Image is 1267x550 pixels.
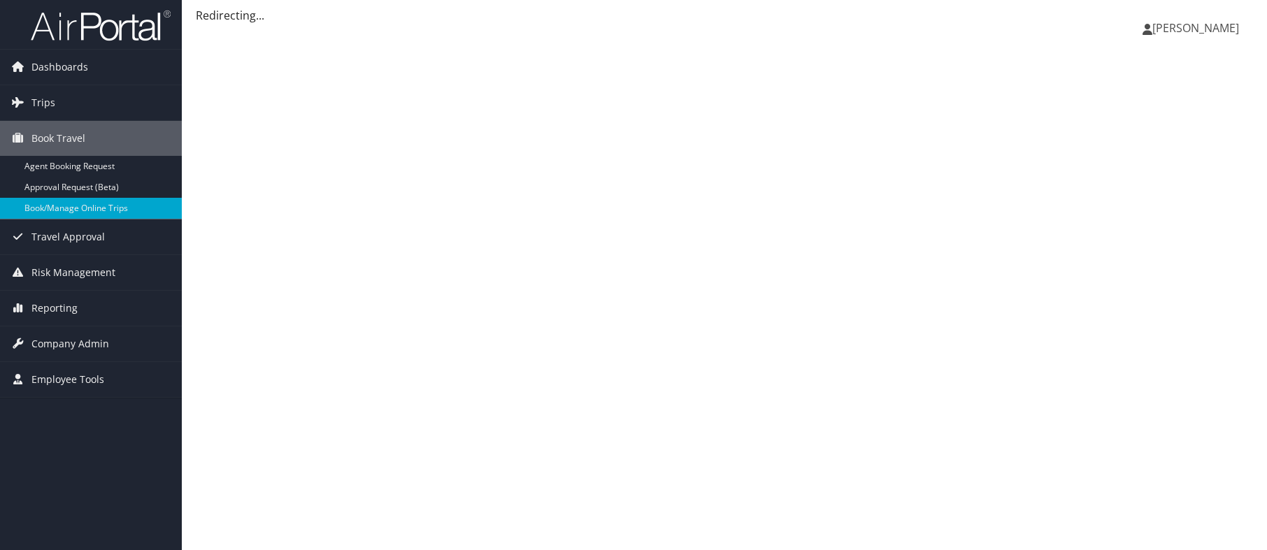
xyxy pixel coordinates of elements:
[1152,20,1239,36] span: [PERSON_NAME]
[31,219,105,254] span: Travel Approval
[31,326,109,361] span: Company Admin
[31,291,78,326] span: Reporting
[31,362,104,397] span: Employee Tools
[31,121,85,156] span: Book Travel
[31,255,115,290] span: Risk Management
[196,7,1253,24] div: Redirecting...
[31,50,88,85] span: Dashboards
[1143,7,1253,49] a: [PERSON_NAME]
[31,9,171,42] img: airportal-logo.png
[31,85,55,120] span: Trips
